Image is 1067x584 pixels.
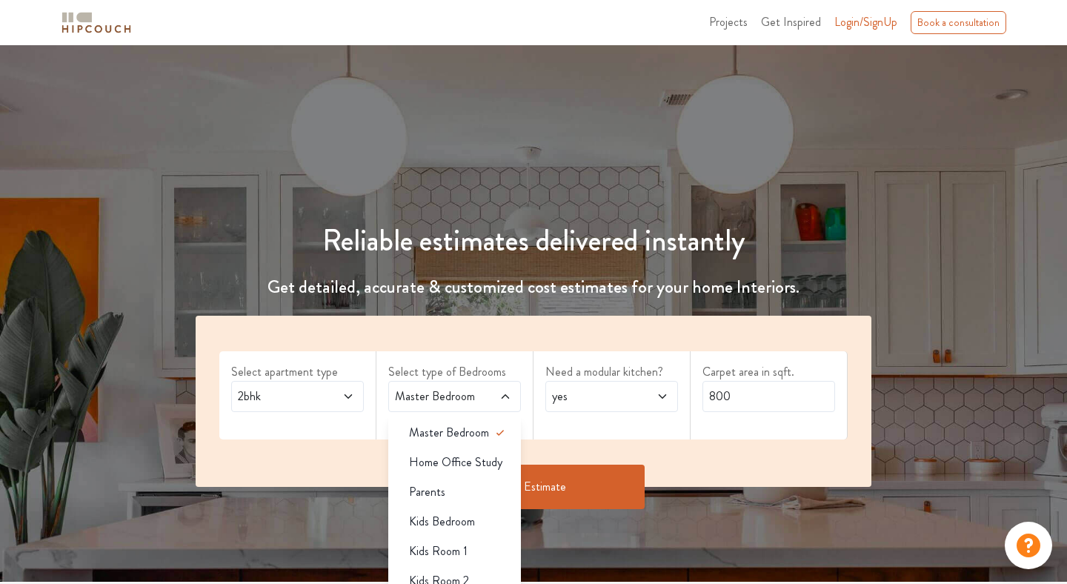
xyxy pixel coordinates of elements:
[409,424,489,442] span: Master Bedroom
[702,381,835,412] input: Enter area sqft
[187,223,880,259] h1: Reliable estimates delivered instantly
[59,6,133,39] span: logo-horizontal.svg
[702,363,835,381] label: Carpet area in sqft.
[409,483,445,501] span: Parents
[834,13,897,30] span: Login/SignUp
[409,542,468,560] span: Kids Room 1
[911,11,1006,34] div: Book a consultation
[409,513,475,531] span: Kids Bedroom
[709,13,748,30] span: Projects
[761,13,821,30] span: Get Inspired
[409,454,502,471] span: Home Office Study
[549,388,639,405] span: yes
[388,412,521,428] div: select 1 more room(s)
[545,363,678,381] label: Need a modular kitchen?
[231,363,364,381] label: Select apartment type
[187,276,880,298] h4: Get detailed, accurate & customized cost estimates for your home Interiors.
[59,10,133,36] img: logo-horizontal.svg
[392,388,482,405] span: Master Bedroom
[422,465,645,509] button: Get Estimate
[235,388,325,405] span: 2bhk
[388,363,521,381] label: Select type of Bedrooms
